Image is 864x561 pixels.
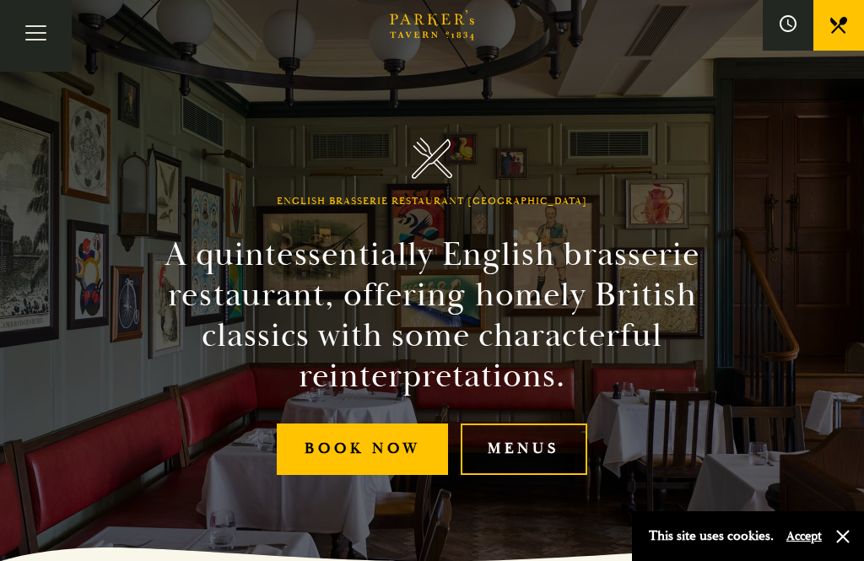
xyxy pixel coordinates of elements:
[834,528,851,545] button: Close and accept
[461,423,587,475] a: Menus
[649,524,774,548] p: This site uses cookies.
[115,235,749,396] h2: A quintessentially English brasserie restaurant, offering homely British classics with some chara...
[277,423,448,475] a: Book Now
[786,528,822,544] button: Accept
[277,196,587,208] h1: English Brasserie Restaurant [GEOGRAPHIC_DATA]
[412,138,453,179] img: Parker's Tavern Brasserie Cambridge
